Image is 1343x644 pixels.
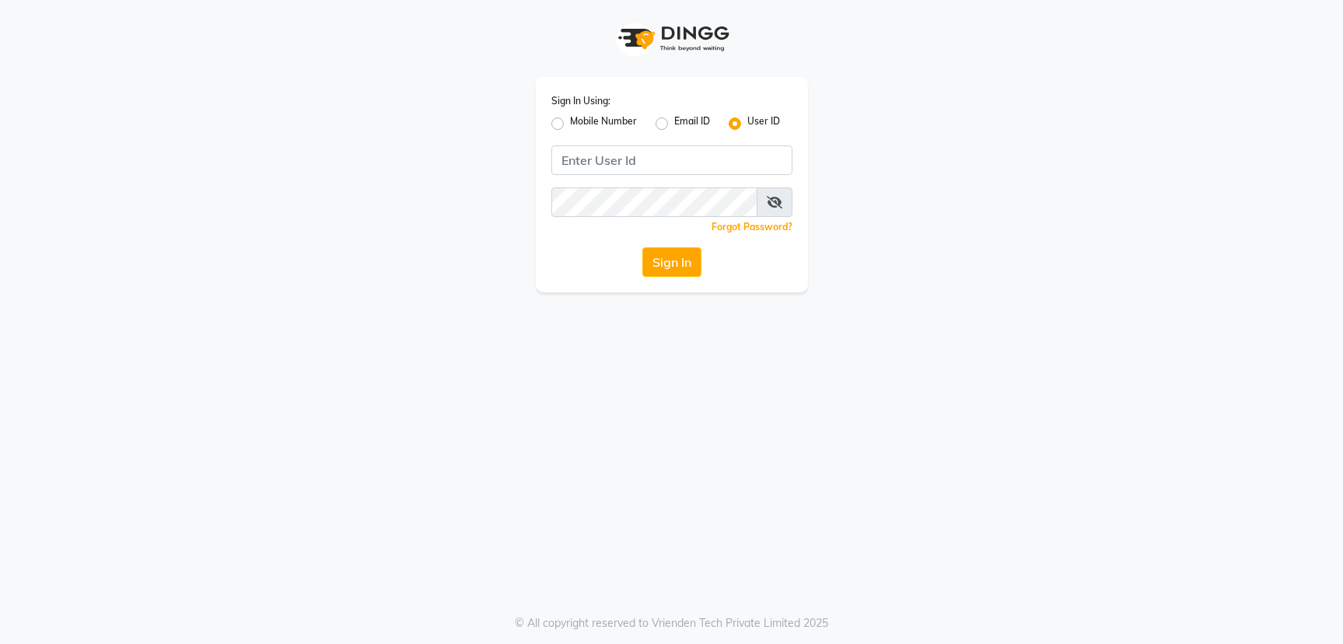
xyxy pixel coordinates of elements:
label: Email ID [674,114,710,133]
button: Sign In [642,247,701,277]
label: Sign In Using: [551,94,610,108]
label: User ID [747,114,780,133]
label: Mobile Number [570,114,637,133]
input: Username [551,187,757,217]
input: Username [551,145,792,175]
img: logo1.svg [610,16,734,61]
a: Forgot Password? [712,221,792,233]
